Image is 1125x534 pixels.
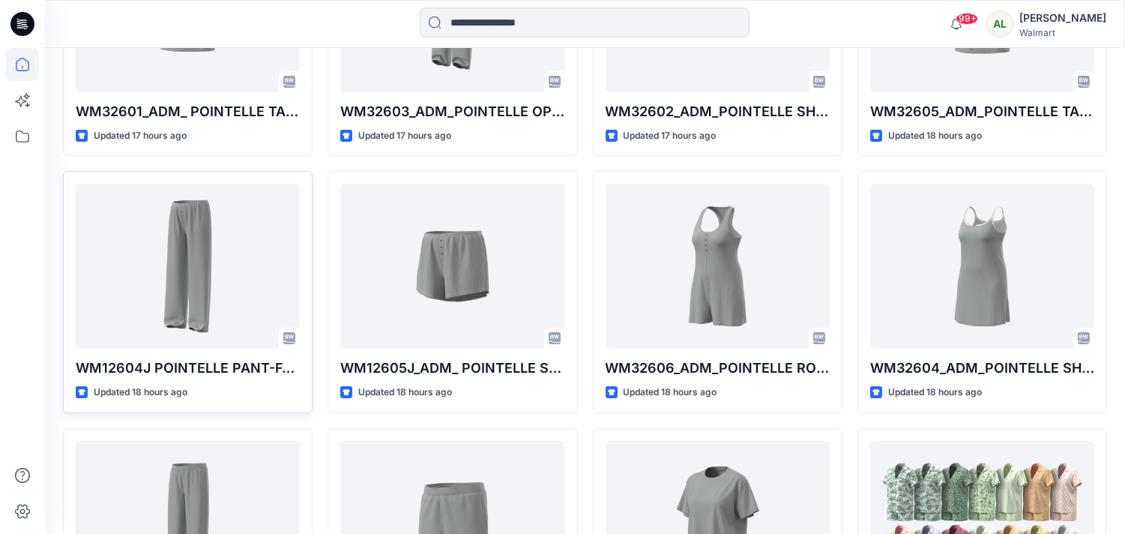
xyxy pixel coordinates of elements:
p: Updated 17 hours ago [94,128,187,144]
p: WM32606_ADM_POINTELLE ROMPER [606,358,830,379]
p: Updated 17 hours ago [624,128,717,144]
p: Updated 18 hours ago [358,385,452,400]
p: Updated 18 hours ago [624,385,717,400]
p: WM32602_ADM_POINTELLE SHORT [606,101,830,122]
div: AL [986,10,1013,37]
a: WM12605J_ADM_ POINTELLE SHORT [340,184,564,349]
a: WM32606_ADM_POINTELLE ROMPER [606,184,830,349]
span: 99+ [956,13,978,25]
p: Updated 18 hours ago [94,385,187,400]
p: Updated 18 hours ago [888,385,982,400]
p: WM32604_ADM_POINTELLE SHORT CHEMISE [870,358,1094,379]
a: WM12604J POINTELLE PANT-FAUX FLY & BUTTONS + PICOT [76,184,300,349]
p: Updated 17 hours ago [358,128,451,144]
a: WM32604_ADM_POINTELLE SHORT CHEMISE [870,184,1094,349]
p: Updated 18 hours ago [888,128,982,144]
div: [PERSON_NAME] [1019,9,1106,27]
p: WM32603_ADM_POINTELLE OPEN PANT [340,101,564,122]
p: WM32605_ADM_POINTELLE TANK [870,101,1094,122]
p: WM12604J POINTELLE PANT-FAUX FLY & BUTTONS + PICOT [76,358,300,379]
p: WM32601_ADM_ POINTELLE TANK [76,101,300,122]
div: Walmart [1019,27,1106,38]
p: WM12605J_ADM_ POINTELLE SHORT [340,358,564,379]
